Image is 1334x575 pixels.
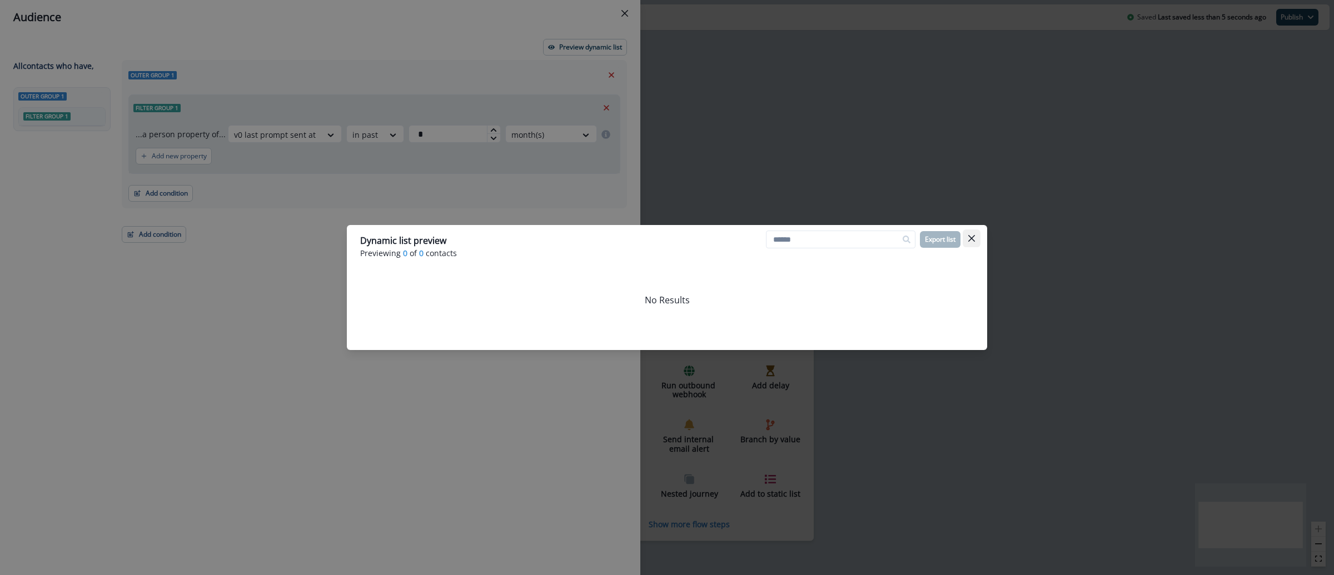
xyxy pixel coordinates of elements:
span: 0 [403,247,407,259]
p: Previewing of contacts [360,247,974,259]
p: No Results [645,293,690,307]
p: Export list [925,236,955,243]
p: Dynamic list preview [360,234,446,247]
button: Export list [920,231,960,248]
button: Close [963,229,980,247]
span: 0 [419,247,424,259]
